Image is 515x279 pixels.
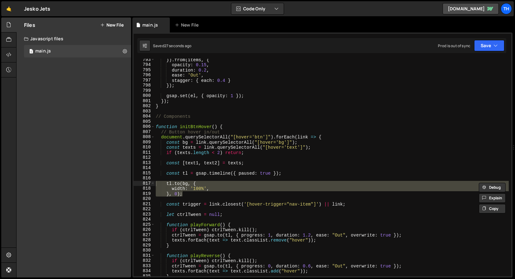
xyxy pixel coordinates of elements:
div: 804 [134,114,155,119]
div: New File [175,22,201,28]
div: 805 [134,119,155,124]
div: 816 [134,176,155,181]
div: 806 [134,124,155,129]
button: Code Only [231,3,284,14]
div: 799 [134,88,155,93]
div: 800 [134,93,155,98]
div: 808 [134,134,155,140]
div: 812 [134,155,155,160]
div: 826 [134,227,155,232]
div: 810 [134,145,155,150]
div: 801 [134,98,155,104]
div: 796 [134,72,155,78]
div: 833 [134,263,155,269]
button: Debug [479,183,506,192]
div: 820 [134,196,155,202]
button: New File [100,22,124,27]
button: Save [474,40,504,51]
div: 827 [134,232,155,238]
div: Javascript files [17,32,131,45]
div: 835 [134,274,155,279]
span: 1 [29,49,33,54]
div: 794 [134,62,155,67]
button: Explain [479,193,506,203]
div: 828 [134,237,155,243]
div: 830 [134,248,155,253]
div: main.js [142,22,158,28]
div: Jesko Jets [24,5,51,12]
div: 797 [134,78,155,83]
div: 813 [134,160,155,166]
div: 822 [134,207,155,212]
button: Copy [479,204,506,213]
div: 832 [134,258,155,263]
div: 829 [134,243,155,248]
div: 818 [134,186,155,191]
div: 814 [134,165,155,171]
div: 811 [134,150,155,155]
div: 27 seconds ago [164,43,191,48]
a: [DOMAIN_NAME] [443,3,499,14]
div: 824 [134,217,155,222]
div: 821 [134,202,155,207]
a: Th [501,3,512,14]
div: 823 [134,212,155,217]
div: 802 [134,103,155,109]
div: 803 [134,109,155,114]
div: 798 [134,83,155,88]
div: 809 [134,140,155,145]
h2: Files [24,22,35,28]
div: 16759/45776.js [24,45,131,57]
div: 834 [134,268,155,274]
div: 819 [134,191,155,197]
div: 795 [134,67,155,73]
div: 817 [134,181,155,186]
div: Prod is out of sync [438,43,470,48]
div: 831 [134,253,155,258]
div: 807 [134,129,155,135]
div: Saved [153,43,191,48]
div: 825 [134,222,155,227]
div: 815 [134,171,155,176]
div: 793 [134,57,155,62]
a: 🤙 [1,1,17,16]
div: main.js [35,48,51,54]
